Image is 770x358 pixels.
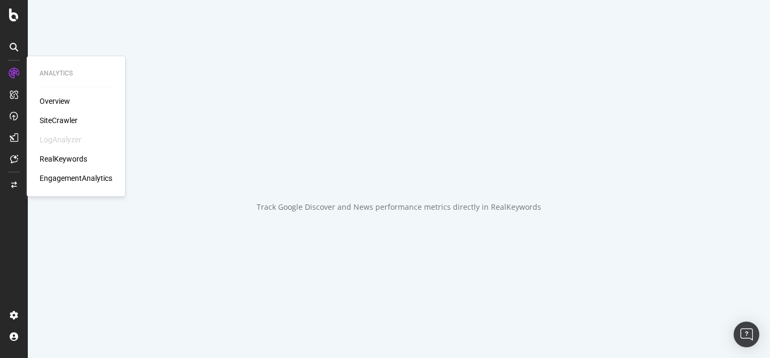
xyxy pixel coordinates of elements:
a: SiteCrawler [40,115,78,126]
div: LogAnalyzer [40,134,81,145]
a: RealKeywords [40,154,87,164]
a: Overview [40,96,70,106]
div: Analytics [40,69,112,78]
div: Track Google Discover and News performance metrics directly in RealKeywords [257,202,541,212]
a: EngagementAnalytics [40,173,112,184]
div: Open Intercom Messenger [734,322,759,347]
div: animation [360,146,437,185]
